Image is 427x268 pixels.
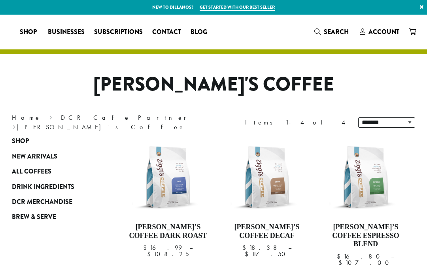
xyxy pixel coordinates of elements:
[200,4,275,11] a: Get started with our best seller
[128,138,208,217] img: Ziggis-Dark-Blend-12-oz.png
[6,73,421,96] h1: [PERSON_NAME]'s Coffee
[12,113,202,132] nav: Breadcrumb
[12,149,95,164] a: New Arrivals
[12,194,95,209] a: DCR Merchandise
[337,252,344,260] span: $
[12,212,56,222] span: Brew & Serve
[245,250,251,258] span: $
[288,243,291,252] span: –
[12,164,95,179] a: All Coffees
[143,243,150,252] span: $
[12,152,57,162] span: New Arrivals
[326,138,405,217] img: Ziggis-Espresso-Blend-12-oz.png
[326,138,405,266] a: [PERSON_NAME]’s Coffee Espresso Blend
[245,250,289,258] bdi: 117.50
[94,27,143,37] span: Subscriptions
[337,252,384,260] bdi: 16.80
[12,167,51,177] span: All Coffees
[128,138,208,266] a: [PERSON_NAME]’s Coffee Dark Roast
[368,27,399,36] span: Account
[326,223,405,249] h4: [PERSON_NAME]’s Coffee Espresso Blend
[15,26,43,38] a: Shop
[12,179,95,194] a: Drink Ingredients
[61,113,192,122] a: DCR Cafe Partner
[128,223,208,240] h4: [PERSON_NAME]’s Coffee Dark Roast
[227,138,306,217] img: Ziggis-Decaf-Blend-12-oz.png
[12,136,29,146] span: Shop
[49,110,52,123] span: ›
[245,118,346,127] div: Items 1-4 of 4
[12,182,74,192] span: Drink Ingredients
[147,250,154,258] span: $
[12,113,41,122] a: Home
[143,243,182,252] bdi: 16.99
[152,27,181,37] span: Contact
[147,250,189,258] bdi: 108.25
[12,197,72,207] span: DCR Merchandise
[12,209,95,225] a: Brew & Serve
[338,259,345,267] span: $
[338,259,393,267] bdi: 107.00
[189,243,193,252] span: –
[242,243,249,252] span: $
[13,120,15,132] span: ›
[324,27,349,36] span: Search
[391,252,394,260] span: –
[310,25,355,38] a: Search
[242,243,281,252] bdi: 18.38
[48,27,85,37] span: Businesses
[12,134,95,149] a: Shop
[227,138,306,266] a: [PERSON_NAME]’s Coffee Decaf
[227,223,306,240] h4: [PERSON_NAME]’s Coffee Decaf
[20,27,37,37] span: Shop
[191,27,207,37] span: Blog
